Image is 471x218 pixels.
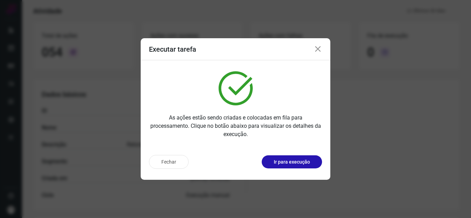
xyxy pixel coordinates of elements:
[149,114,322,138] p: As ações estão sendo criadas e colocadas em fila para processamento. Clique no botão abaixo para ...
[274,158,310,166] p: Ir para execução
[149,45,196,53] h3: Executar tarefa
[149,155,189,169] button: Fechar
[219,71,253,105] img: verified.svg
[262,155,322,168] button: Ir para execução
